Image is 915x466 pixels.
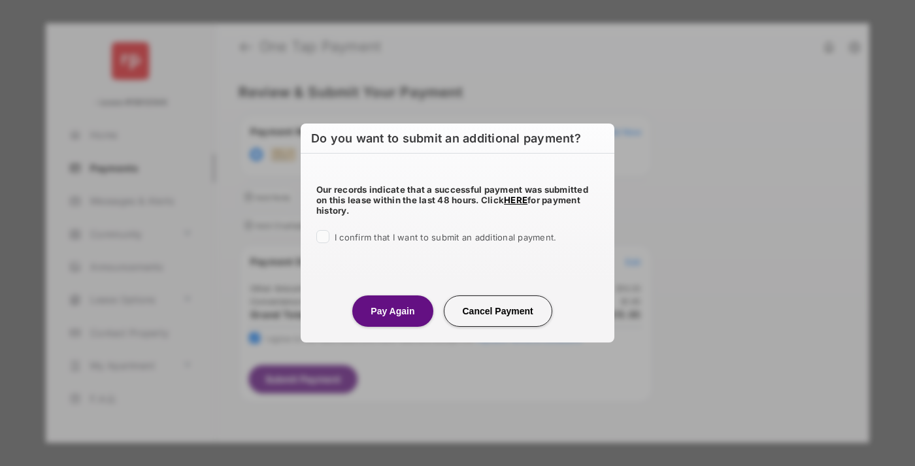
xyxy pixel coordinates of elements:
h2: Do you want to submit an additional payment? [301,124,614,154]
button: Cancel Payment [444,295,552,327]
a: HERE [504,195,527,205]
button: Pay Again [352,295,433,327]
span: I confirm that I want to submit an additional payment. [335,232,556,242]
h5: Our records indicate that a successful payment was submitted on this lease within the last 48 hou... [316,184,599,216]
